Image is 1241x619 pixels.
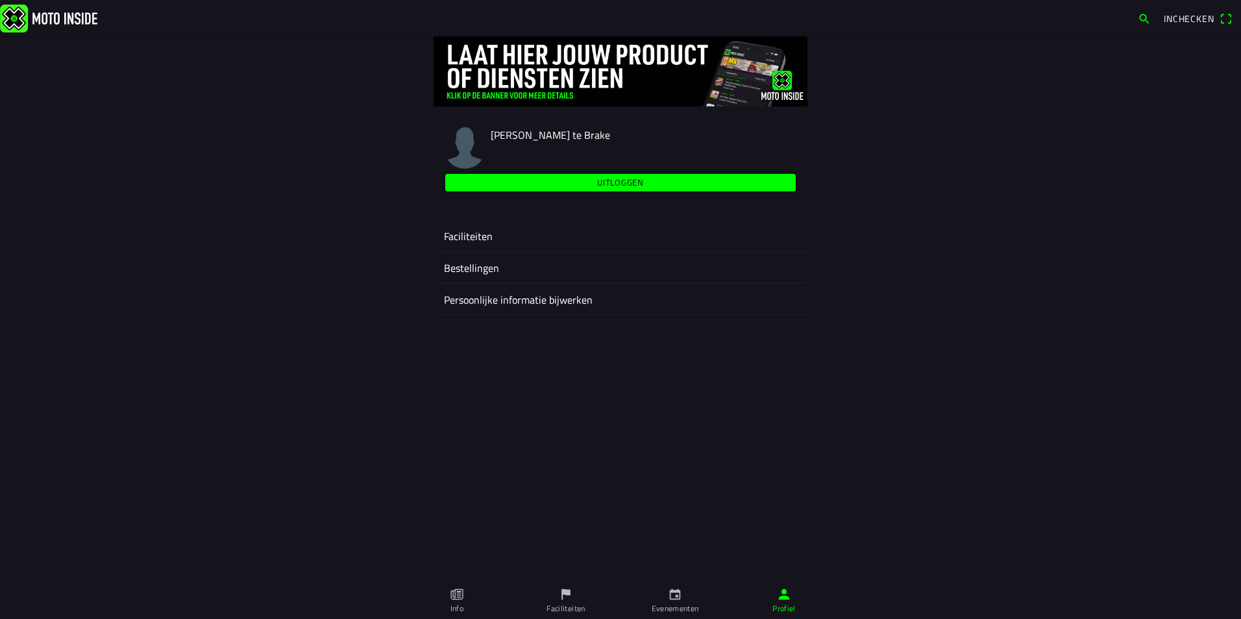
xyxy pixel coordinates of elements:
[434,36,807,106] img: 4Lg0uCZZgYSq9MW2zyHRs12dBiEH1AZVHKMOLPl0.jpg
[559,587,573,601] ion-icon: flag
[444,292,797,308] ion-label: Persoonlijke informatie bijwerken
[444,127,485,169] img: moto-inside-avatar.png
[450,603,463,614] ion-label: Info
[777,587,791,601] ion-icon: person
[1164,12,1214,25] span: Inchecken
[445,174,796,191] ion-button: Uitloggen
[652,603,699,614] ion-label: Evenementen
[668,587,682,601] ion-icon: calendar
[547,603,585,614] ion-label: Faciliteiten
[1131,7,1157,29] a: search
[1157,7,1238,29] a: Incheckenqr scanner
[491,127,610,143] span: [PERSON_NAME] te Brake
[444,228,797,244] ion-label: Faciliteiten
[772,603,796,614] ion-label: Profiel
[450,587,464,601] ion-icon: paper
[444,260,797,276] ion-label: Bestellingen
